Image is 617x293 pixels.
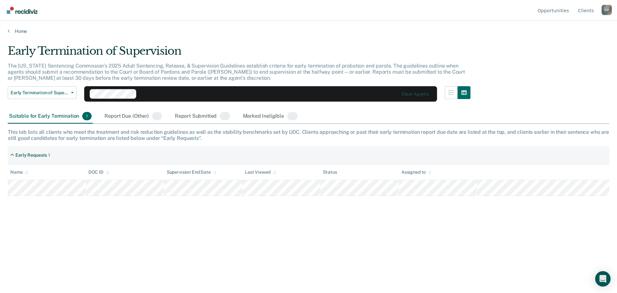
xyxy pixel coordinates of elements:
button: Early Termination of Supervision [8,86,76,99]
div: Name [10,169,28,175]
div: Status [323,169,337,175]
div: Last Viewed [245,169,276,175]
span: 0 [152,112,162,120]
p: The [US_STATE] Sentencing Commission’s 2025 Adult Sentencing, Release, & Supervision Guidelines e... [8,63,465,81]
div: Early Termination of Supervision [8,44,470,63]
div: Supervision End Date [167,169,217,175]
img: Recidiviz [7,7,38,14]
span: 1 [82,112,92,120]
div: 1 [48,152,50,158]
button: Profile dropdown button [602,5,612,15]
div: D P [602,5,612,15]
a: Home [8,28,609,34]
div: Assigned to [401,169,432,175]
div: Early Requests1 [8,150,53,160]
div: Suitable for Early Termination1 [8,109,93,124]
div: Open Intercom Messenger [595,271,611,287]
div: Clear agents [402,91,429,97]
div: Report Due (Other)0 [103,109,163,124]
span: 5 [287,112,298,120]
div: Report Submitted2 [174,109,231,124]
div: DOC ID [88,169,109,175]
span: 2 [220,112,230,120]
span: Early Termination of Supervision [11,90,68,96]
div: Marked Ineligible5 [242,109,299,124]
div: Early Requests [15,152,47,158]
div: This tab lists all clients who meet the treatment and risk reduction guidelines as well as the st... [8,129,609,141]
